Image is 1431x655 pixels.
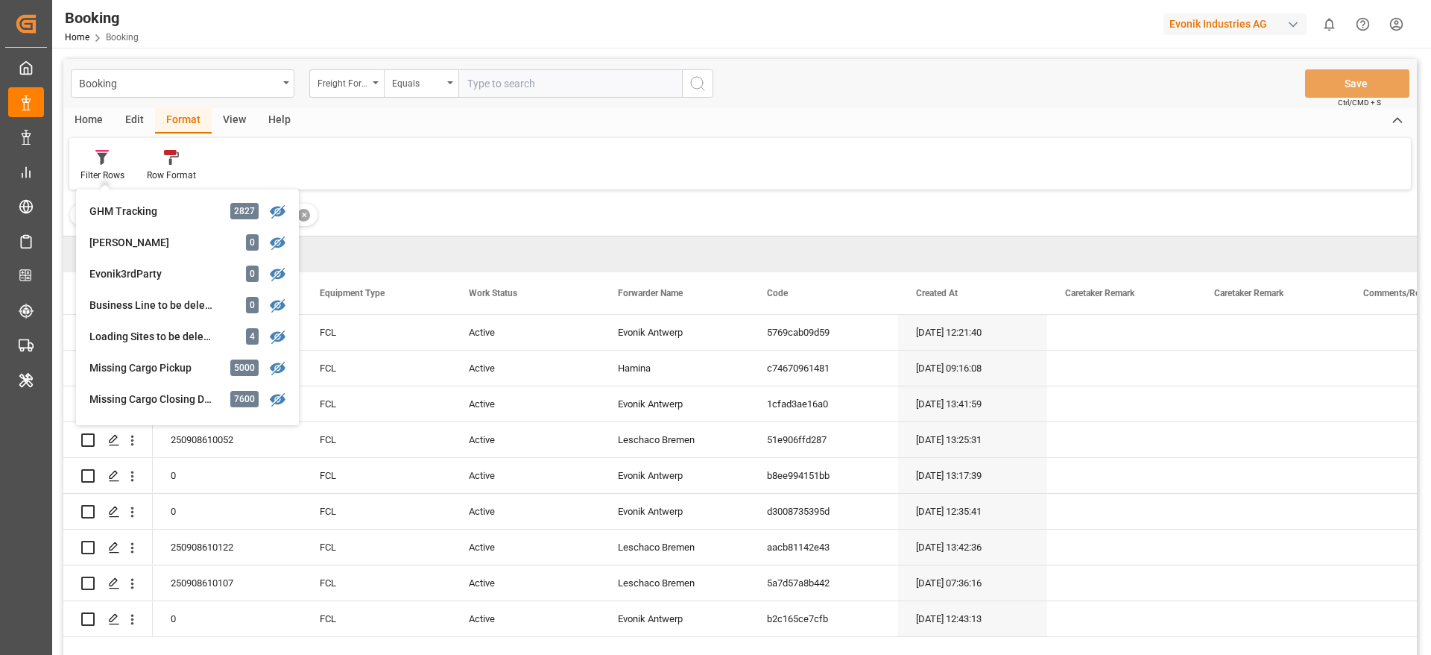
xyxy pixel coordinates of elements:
[79,73,278,92] div: Booking
[898,601,1047,636] div: [DATE] 12:43:13
[1163,13,1307,35] div: Evonik Industries AG
[600,422,749,457] div: Leschaco Bremen
[89,266,220,282] div: Evonik3rdParty
[63,601,153,637] div: Press SPACE to select this row.
[302,386,451,421] div: FCL
[89,329,220,345] div: Loading Sites to be deleted
[749,422,898,457] div: 51e906ffd287
[749,351,898,386] div: c74670961481
[65,32,89,43] a: Home
[451,565,600,601] div: Active
[451,458,600,493] div: Active
[246,328,259,345] div: 4
[230,360,259,376] div: 5000
[246,234,259,251] div: 0
[916,288,958,298] span: Created At
[63,386,153,422] div: Press SPACE to select this row.
[600,565,749,601] div: Leschaco Bremen
[302,530,451,565] div: FCL
[63,108,114,134] div: Home
[1338,97,1381,108] span: Ctrl/CMD + S
[600,351,749,386] div: Hamina
[80,169,124,182] div: Filter Rows
[71,69,294,98] button: open menu
[600,601,749,636] div: Evonik Antwerp
[600,458,749,493] div: Evonik Antwerp
[451,422,600,457] div: Active
[320,288,385,298] span: Equipment Type
[898,494,1047,529] div: [DATE] 12:35:41
[89,298,220,313] div: Business Line to be deleted
[212,108,257,134] div: View
[297,209,310,222] div: ✕
[153,422,302,457] div: 250908610052
[898,458,1047,493] div: [DATE] 13:17:39
[114,108,155,134] div: Edit
[1346,7,1380,41] button: Help Center
[600,386,749,421] div: Evonik Antwerp
[318,73,368,90] div: Freight Forwarder's Reference No.
[1163,10,1312,38] button: Evonik Industries AG
[302,422,451,457] div: FCL
[302,601,451,636] div: FCL
[749,565,898,601] div: 5a7d57a8b442
[302,565,451,601] div: FCL
[63,315,153,351] div: Press SPACE to select this row.
[898,530,1047,565] div: [DATE] 13:42:36
[89,235,220,251] div: [PERSON_NAME]
[600,494,749,529] div: Evonik Antwerp
[767,288,788,298] span: Code
[246,266,259,282] div: 0
[451,386,600,421] div: Active
[63,565,153,601] div: Press SPACE to select this row.
[451,351,600,386] div: Active
[155,108,212,134] div: Format
[1065,288,1134,298] span: Caretaker Remark
[898,351,1047,386] div: [DATE] 09:16:08
[749,530,898,565] div: aacb81142e43
[458,69,682,98] input: Type to search
[89,204,220,219] div: GHM Tracking
[392,73,443,90] div: Equals
[600,530,749,565] div: Leschaco Bremen
[153,565,302,601] div: 250908610107
[230,203,259,219] div: 2827
[898,315,1047,350] div: [DATE] 12:21:40
[749,386,898,421] div: 1cfad3ae16a0
[246,297,259,313] div: 0
[898,422,1047,457] div: [DATE] 13:25:31
[302,458,451,493] div: FCL
[309,69,384,98] button: open menu
[89,392,220,407] div: Missing Cargo Closing Date
[63,494,153,530] div: Press SPACE to select this row.
[153,458,302,493] div: 0
[451,494,600,529] div: Active
[682,69,713,98] button: search button
[89,360,220,376] div: Missing Cargo Pickup
[898,565,1047,601] div: [DATE] 07:36:16
[1305,69,1409,98] button: Save
[1214,288,1283,298] span: Caretaker Remark
[230,391,259,407] div: 7600
[898,386,1047,421] div: [DATE] 13:41:59
[302,315,451,350] div: FCL
[63,458,153,494] div: Press SPACE to select this row.
[451,530,600,565] div: Active
[153,530,302,565] div: 250908610122
[153,601,302,636] div: 0
[63,422,153,458] div: Press SPACE to select this row.
[600,315,749,350] div: Evonik Antwerp
[749,601,898,636] div: b2c165ce7cfb
[153,494,302,529] div: 0
[451,315,600,350] div: Active
[302,494,451,529] div: FCL
[257,108,302,134] div: Help
[63,530,153,565] div: Press SPACE to select this row.
[1312,7,1346,41] button: show 0 new notifications
[749,494,898,529] div: d3008735395d
[65,7,139,29] div: Booking
[749,458,898,493] div: b8ee994151bb
[469,288,517,298] span: Work Status
[384,69,458,98] button: open menu
[302,351,451,386] div: FCL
